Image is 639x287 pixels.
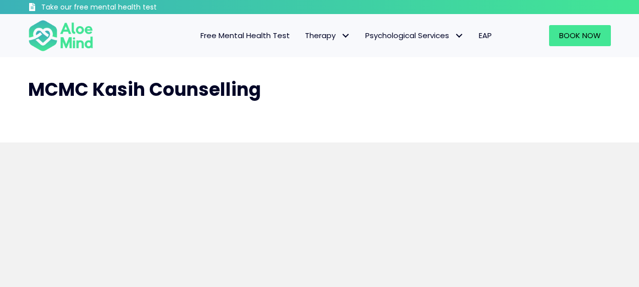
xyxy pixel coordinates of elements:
[297,25,358,46] a: TherapyTherapy: submenu
[452,29,466,43] span: Psychological Services: submenu
[479,30,492,41] span: EAP
[106,25,499,46] nav: Menu
[471,25,499,46] a: EAP
[305,30,350,41] span: Therapy
[358,25,471,46] a: Psychological ServicesPsychological Services: submenu
[28,77,611,102] h2: MCMC Kasih Counselling
[41,3,210,13] h3: Take our free mental health test
[559,30,601,41] span: Book Now
[200,30,290,41] span: Free Mental Health Test
[28,3,210,14] a: Take our free mental health test
[28,19,93,52] img: Aloe mind Logo
[193,25,297,46] a: Free Mental Health Test
[549,25,611,46] a: Book Now
[365,30,464,41] span: Psychological Services
[338,29,353,43] span: Therapy: submenu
